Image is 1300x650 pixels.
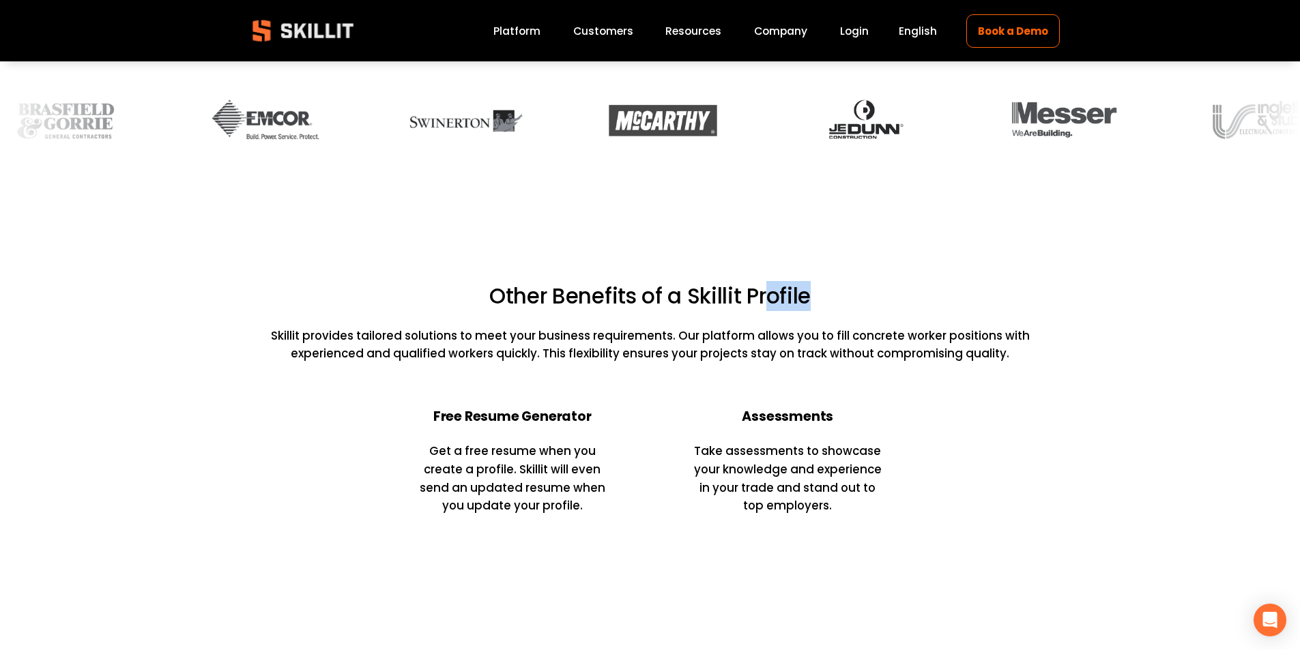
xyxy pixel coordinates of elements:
h2: Other Benefits of a Skillit Profile [241,282,1060,310]
p: Skillit provides tailored solutions to meet your business requirements. Our platform allows you t... [241,327,1060,364]
span: Resources [665,23,721,39]
strong: Assessments [742,407,833,426]
a: Book a Demo [966,14,1059,48]
a: Company [754,22,807,40]
div: language picker [899,22,937,40]
p: Take assessments to showcase your knowledge and experience in your trade and stand out to top emp... [688,442,887,516]
a: Login [840,22,869,40]
img: Skillit [241,10,365,51]
p: Get a free resume when you create a profile. Skillit will even send an updated resume when you up... [413,442,612,516]
a: Platform [493,22,540,40]
a: folder dropdown [665,22,721,40]
div: Open Intercom Messenger [1254,604,1286,636]
a: Customers [573,22,633,40]
strong: Free Resume Generator [433,407,592,426]
span: English [899,23,937,39]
